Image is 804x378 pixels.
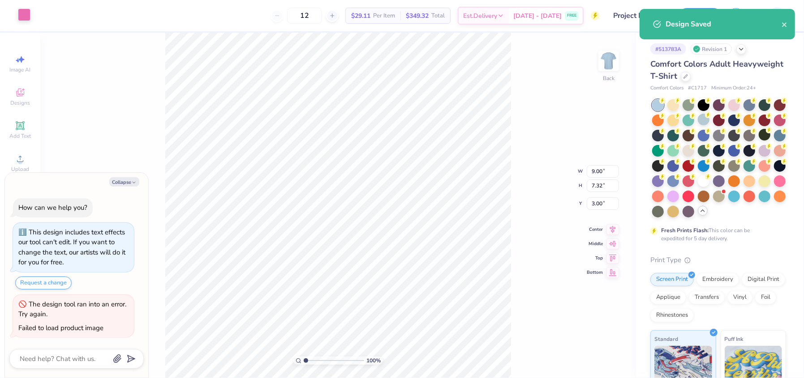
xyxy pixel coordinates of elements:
div: This color can be expedited for 5 day delivery. [661,226,771,242]
span: Center [587,226,603,233]
div: Print Type [650,255,786,265]
span: Puff Ink [725,334,744,344]
span: Designs [10,99,30,106]
div: Foil [755,291,776,304]
span: Est. Delivery [463,11,497,21]
div: This design includes text effects our tool can't edit. If you want to change the text, our artist... [18,228,125,267]
img: Back [600,52,618,70]
span: Top [587,255,603,261]
div: # 513783A [650,43,686,55]
div: Digital Print [742,273,785,286]
div: Design Saved [666,19,782,30]
div: Transfers [689,291,725,304]
span: Minimum Order: 24 + [711,85,756,92]
strong: Fresh Prints Flash: [661,227,709,234]
div: Screen Print [650,273,694,286]
div: How can we help you? [18,203,87,212]
span: FREE [567,13,576,19]
span: Per Item [373,11,395,21]
div: Revision 1 [691,43,732,55]
div: Failed to load product image [18,323,103,332]
span: Middle [587,241,603,247]
span: Add Text [9,132,31,140]
button: Collapse [109,177,139,187]
div: Rhinestones [650,309,694,322]
span: Total [431,11,445,21]
span: Bottom [587,269,603,276]
span: 100 % [366,357,381,365]
span: Standard [654,334,678,344]
button: close [782,19,788,30]
input: – – [287,8,322,24]
span: $29.11 [351,11,370,21]
div: Embroidery [697,273,739,286]
div: Vinyl [727,291,752,304]
span: [DATE] - [DATE] [513,11,562,21]
button: Request a change [15,276,72,289]
span: # C1717 [688,85,707,92]
span: $349.32 [406,11,429,21]
span: Comfort Colors [650,85,684,92]
input: Untitled Design [606,7,672,25]
span: Comfort Colors Adult Heavyweight T-Shirt [650,59,783,81]
span: Image AI [10,66,31,73]
span: Upload [11,166,29,173]
div: Applique [650,291,686,304]
div: The design tool ran into an error. Try again. [18,300,126,319]
div: Back [603,74,615,82]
